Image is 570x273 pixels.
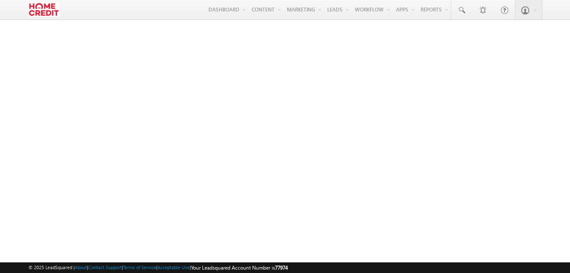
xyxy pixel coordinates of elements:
a: Acceptable Use [157,264,190,270]
a: Terms of Service [123,264,156,270]
a: About [75,264,87,270]
a: Contact Support [88,264,122,270]
span: © 2025 LeadSquared | | | | | [28,264,288,272]
span: Your Leadsquared Account Number is [191,264,288,271]
span: 77974 [275,264,288,271]
img: Custom Logo [28,2,59,17]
